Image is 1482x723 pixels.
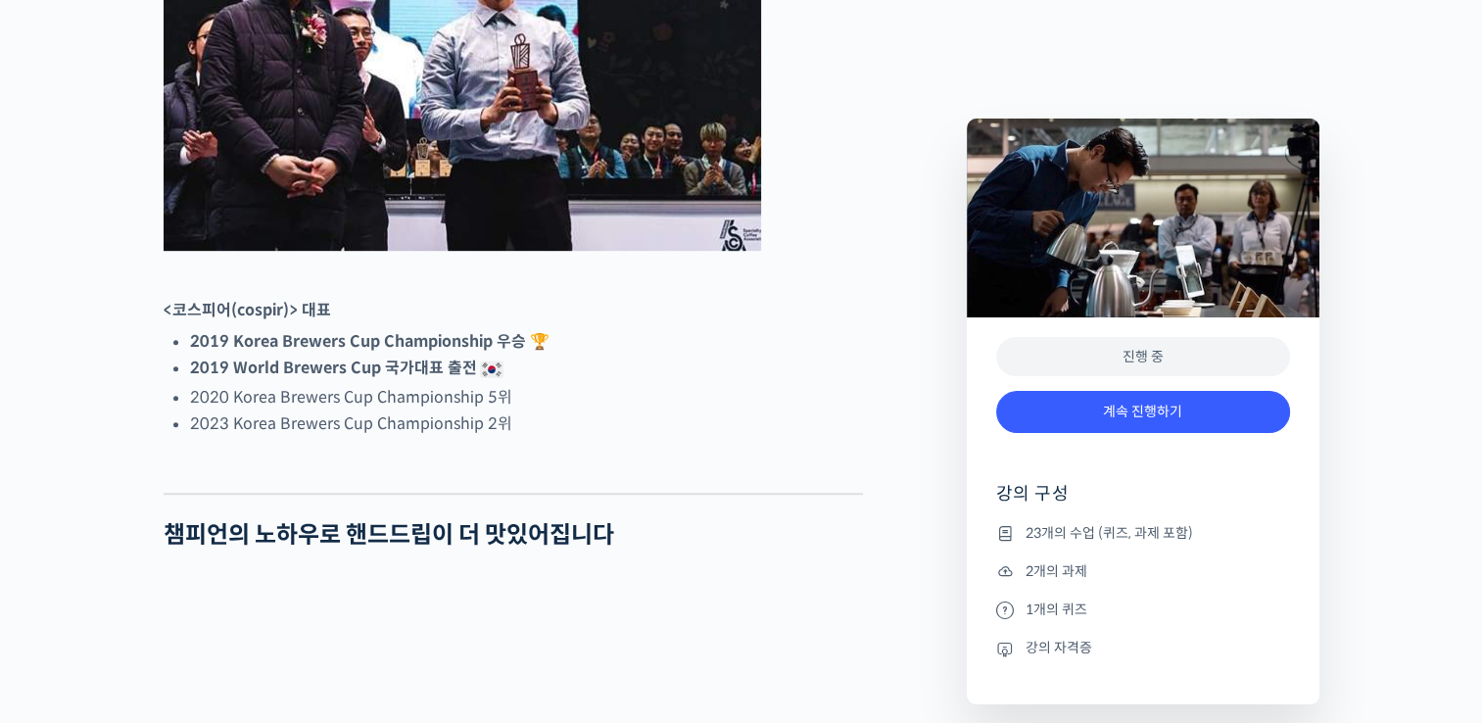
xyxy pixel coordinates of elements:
span: 설정 [303,590,326,605]
strong: 챔피언의 노하우로 핸드드립이 더 맛있어집니다 [164,520,614,550]
div: 진행 중 [996,337,1290,377]
img: 🇰🇷 [480,358,503,381]
a: 계속 진행하기 [996,391,1290,433]
li: 2020 Korea Brewers Cup Championship 5위 [190,384,863,410]
li: 2023 Korea Brewers Cup Championship 2위 [190,410,863,437]
h4: 강의 구성 [996,482,1290,521]
span: 대화 [179,591,203,606]
li: 강의 자격증 [996,637,1290,660]
span: 홈 [62,590,73,605]
a: 설정 [253,560,376,609]
li: 1개의 퀴즈 [996,598,1290,621]
li: 23개의 수업 (퀴즈, 과제 포함) [996,521,1290,545]
a: 홈 [6,560,129,609]
li: 2개의 과제 [996,559,1290,583]
strong: <코스피어(cospir)> 대표 [164,300,331,320]
a: 대화 [129,560,253,609]
strong: 2019 World Brewers Cup 국가대표 출전 [190,358,506,378]
strong: 2019 Korea Brewers Cup Championship 우승 🏆 [190,331,550,352]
